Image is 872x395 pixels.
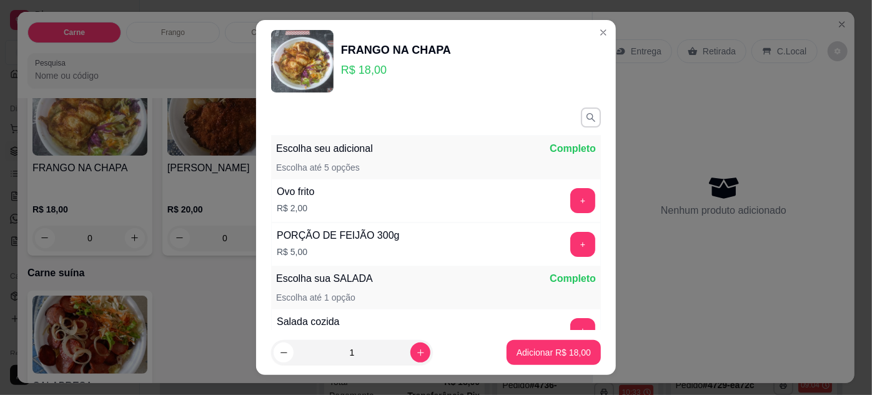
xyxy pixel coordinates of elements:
p: Escolha até 1 opção [276,291,355,304]
div: Salada cozida [277,314,340,329]
div: PORÇÃO DE FEIJÃO 300g [277,228,400,243]
p: R$ 2,00 [277,202,314,214]
button: increase-product-quantity [410,342,430,362]
p: Adicionar R$ 18,00 [517,346,591,359]
p: Escolha seu adicional [276,141,373,156]
div: Ovo frito [277,184,314,199]
p: Completo [550,271,596,286]
button: add [570,188,595,213]
button: Close [593,22,613,42]
button: add [570,318,595,343]
p: Completo [550,141,596,156]
p: Escolha sua SALADA [276,271,373,286]
button: add [570,232,595,257]
button: decrease-product-quantity [274,342,294,362]
img: product-image [271,30,334,92]
button: Adicionar R$ 18,00 [507,340,601,365]
p: R$ 18,00 [341,61,451,79]
p: R$ 5,00 [277,246,400,258]
div: FRANGO NA CHAPA [341,41,451,59]
p: Escolha até 5 opções [276,161,360,174]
